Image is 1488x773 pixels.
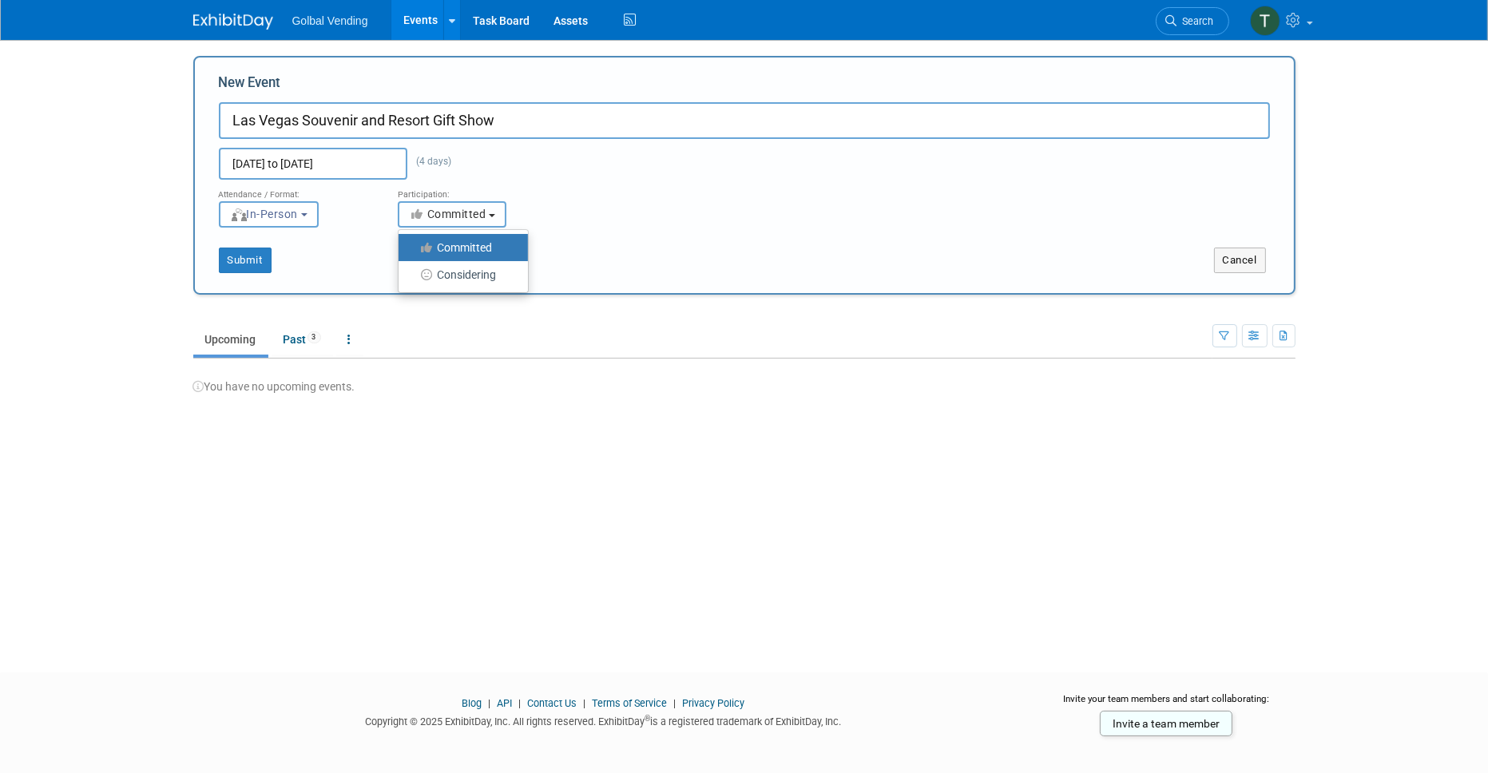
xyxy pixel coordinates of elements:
[1250,6,1280,36] img: Todd Ulm
[462,697,482,709] a: Blog
[272,324,333,355] a: Past3
[409,208,486,220] span: Committed
[514,697,525,709] span: |
[230,208,299,220] span: In-Person
[1214,248,1266,273] button: Cancel
[1177,15,1214,27] span: Search
[219,73,281,98] label: New Event
[1038,692,1296,716] div: Invite your team members and start collaborating:
[407,237,512,258] label: Committed
[398,180,553,200] div: Participation:
[497,697,512,709] a: API
[308,331,321,343] span: 3
[407,156,452,167] span: (4 days)
[1100,711,1232,736] a: Invite a team member
[1156,7,1229,35] a: Search
[398,201,506,228] button: Committed
[193,711,1014,729] div: Copyright © 2025 ExhibitDay, Inc. All rights reserved. ExhibitDay is a registered trademark of Ex...
[407,264,512,285] label: Considering
[219,102,1270,139] input: Name of Trade Show / Conference
[645,714,650,723] sup: ®
[484,697,494,709] span: |
[193,380,355,393] span: You have no upcoming events.
[193,324,268,355] a: Upcoming
[527,697,577,709] a: Contact Us
[193,14,273,30] img: ExhibitDay
[579,697,589,709] span: |
[682,697,744,709] a: Privacy Policy
[219,201,319,228] button: In-Person
[219,148,407,180] input: Start Date - End Date
[219,248,272,273] button: Submit
[669,697,680,709] span: |
[592,697,667,709] a: Terms of Service
[292,14,368,27] span: Golbal Vending
[219,180,374,200] div: Attendance / Format:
